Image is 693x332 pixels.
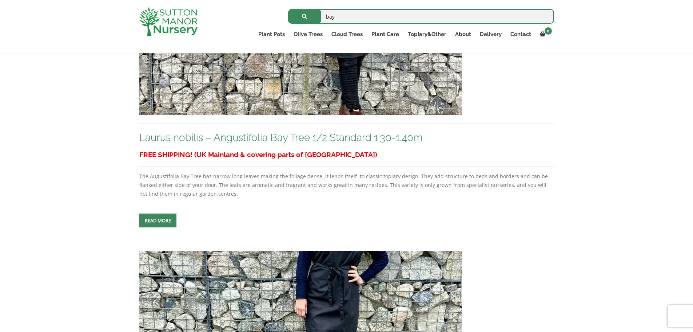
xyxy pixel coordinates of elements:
[403,29,451,39] a: Topiary&Other
[506,29,535,39] a: Contact
[451,29,475,39] a: About
[535,29,554,39] a: 0
[139,148,554,161] h3: FREE SHIPPING! (UK Mainland & covering parts of [GEOGRAPHIC_DATA])
[139,214,176,227] a: Read more
[254,29,289,39] a: Plant Pots
[289,29,327,39] a: Olive Trees
[139,132,423,144] a: Laurus nobilis – Angustifolia Bay Tree 1/2 Standard 1.30-1.40m
[139,148,554,198] div: The Augustifolia Bay Tree has narrow long leaves making the foliage dense, it lends itself to cla...
[288,9,554,24] input: Search...
[545,27,552,35] span: 0
[139,7,198,36] img: logo
[367,29,403,39] a: Plant Care
[475,29,506,39] a: Delivery
[327,29,367,39] a: Cloud Trees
